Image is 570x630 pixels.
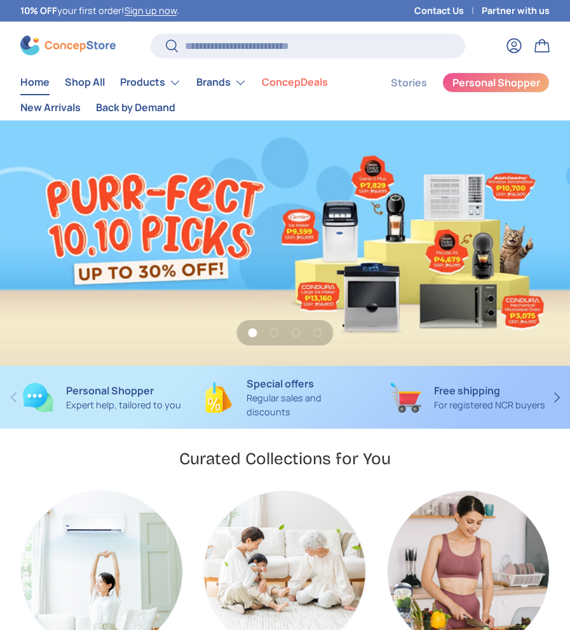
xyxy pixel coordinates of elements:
[65,70,105,95] a: Shop All
[20,4,179,18] p: your first order! .
[434,384,500,398] strong: Free shipping
[387,376,550,419] a: Free shipping For registered NCR buyers
[196,70,247,95] a: Brands
[247,391,366,419] p: Regular sales and discounts
[247,377,314,391] strong: Special offers
[96,95,175,120] a: Back by Demand
[125,4,177,17] a: Sign up now
[112,70,189,95] summary: Products
[20,4,57,17] strong: 10% OFF
[452,77,540,88] span: Personal Shopper
[66,384,154,398] strong: Personal Shopper
[20,70,360,120] nav: Primary
[442,72,550,93] a: Personal Shopper
[20,376,183,419] a: Personal Shopper Expert help, tailored to you
[482,4,550,18] a: Partner with us
[360,70,550,120] nav: Secondary
[120,70,181,95] a: Products
[434,398,545,412] p: For registered NCR buyers
[391,70,427,95] a: Stories
[20,70,50,95] a: Home
[20,95,81,120] a: New Arrivals
[262,70,328,95] a: ConcepDeals
[20,36,116,55] img: ConcepStore
[189,70,254,95] summary: Brands
[179,448,391,470] h2: Curated Collections for You
[203,376,366,419] a: Special offers Regular sales and discounts
[414,4,482,18] a: Contact Us
[66,398,181,412] p: Expert help, tailored to you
